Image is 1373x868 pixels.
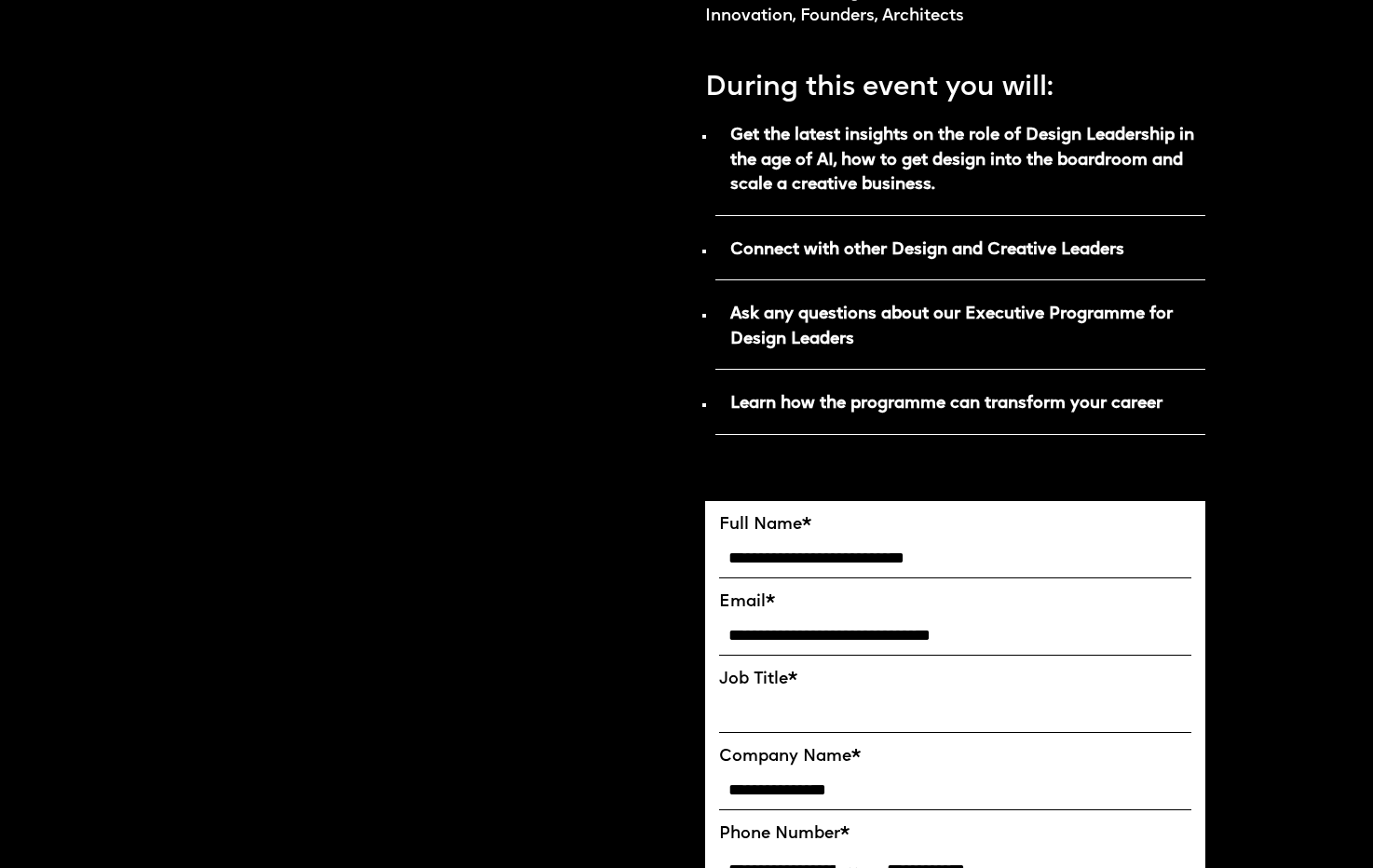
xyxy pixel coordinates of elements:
[719,824,1191,844] label: Phone Number
[719,515,1191,535] label: Full Name
[705,58,1205,109] p: During this event you will:
[719,670,1191,689] label: Job Title
[730,128,1194,193] strong: Get the latest insights on the role of Design Leadership in the age of AI, how to get design into...
[730,306,1173,347] strong: Ask any questions about our Executive Programme for Design Leaders
[730,242,1124,258] strong: Connect with other Design and Creative Leaders
[719,747,1191,766] label: Company Name
[719,592,1191,612] label: Email
[730,396,1162,412] strong: Learn how the programme can transform your career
